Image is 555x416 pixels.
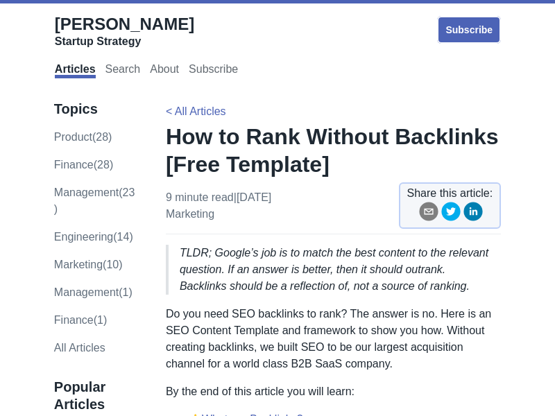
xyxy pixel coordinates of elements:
button: twitter [441,202,461,226]
a: finance(28) [54,159,113,171]
span: [PERSON_NAME] [55,15,194,33]
a: Subscribe [437,16,501,44]
a: marketing [166,208,214,220]
span: Share this article: [407,185,493,202]
h3: Topics [54,101,137,118]
em: TLDR; Google’s job is to match the best content to the relevant question. If an answer is better,... [180,247,488,292]
a: management(23) [54,187,135,215]
h3: Popular Articles [54,379,137,413]
p: By the end of this article you will learn: [166,383,501,400]
a: Subscribe [189,63,238,78]
a: About [150,63,179,78]
a: Articles [55,63,96,78]
a: Search [105,63,141,78]
a: Finance(1) [54,314,107,326]
a: Management(1) [54,286,133,298]
p: 9 minute read | [DATE] [166,189,271,223]
a: < All Articles [166,105,226,117]
a: product(28) [54,131,112,143]
a: engineering(14) [54,231,133,243]
p: Do you need SEO backlinks to rank? The answer is no. Here is an SEO Content Template and framewor... [166,306,501,372]
h1: How to Rank Without Backlinks [Free Template] [166,123,501,178]
button: email [419,202,438,226]
a: All Articles [54,342,105,354]
div: Startup Strategy [55,35,194,49]
button: linkedin [463,202,483,226]
a: marketing(10) [54,259,123,270]
a: [PERSON_NAME]Startup Strategy [55,14,194,49]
